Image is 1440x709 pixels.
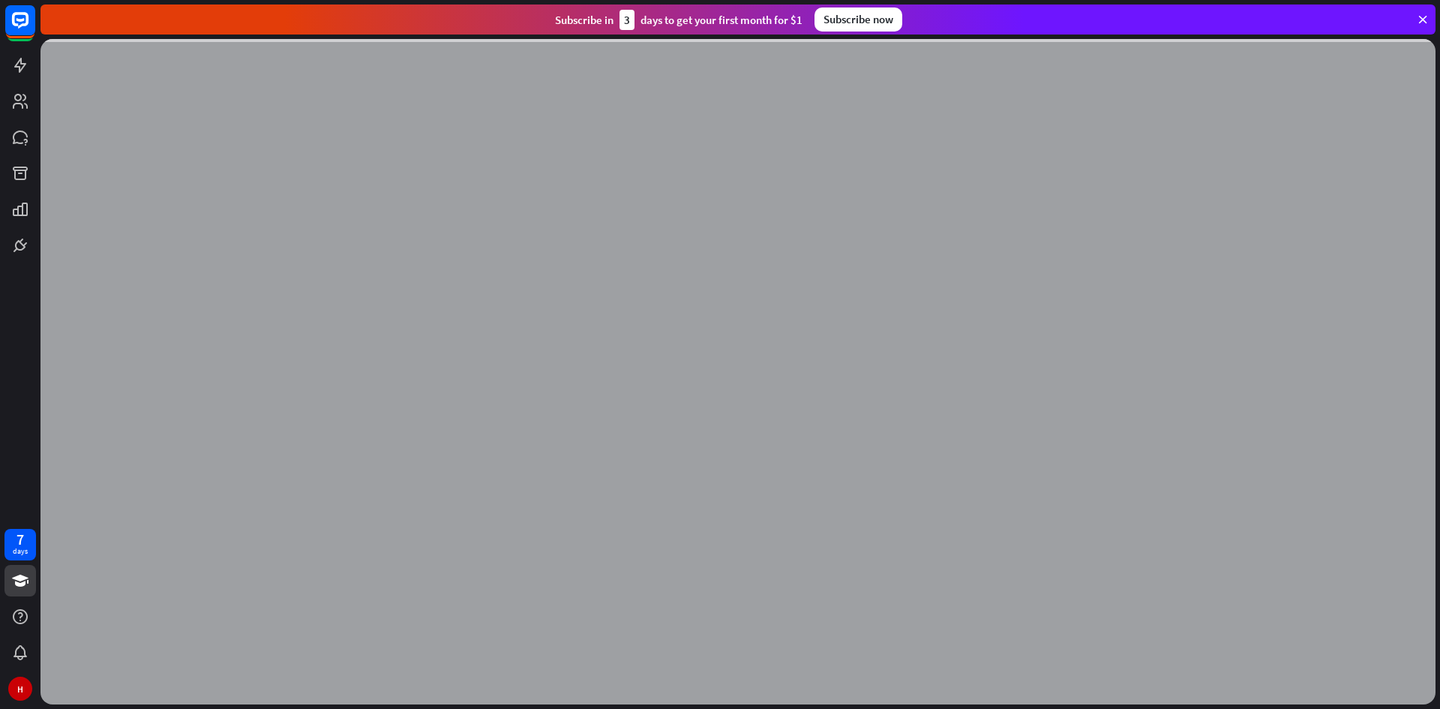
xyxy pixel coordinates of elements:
[8,677,32,701] div: H
[16,533,24,546] div: 7
[619,10,634,30] div: 3
[814,8,902,32] div: Subscribe now
[4,529,36,560] a: 7 days
[13,546,28,557] div: days
[555,10,802,30] div: Subscribe in days to get your first month for $1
